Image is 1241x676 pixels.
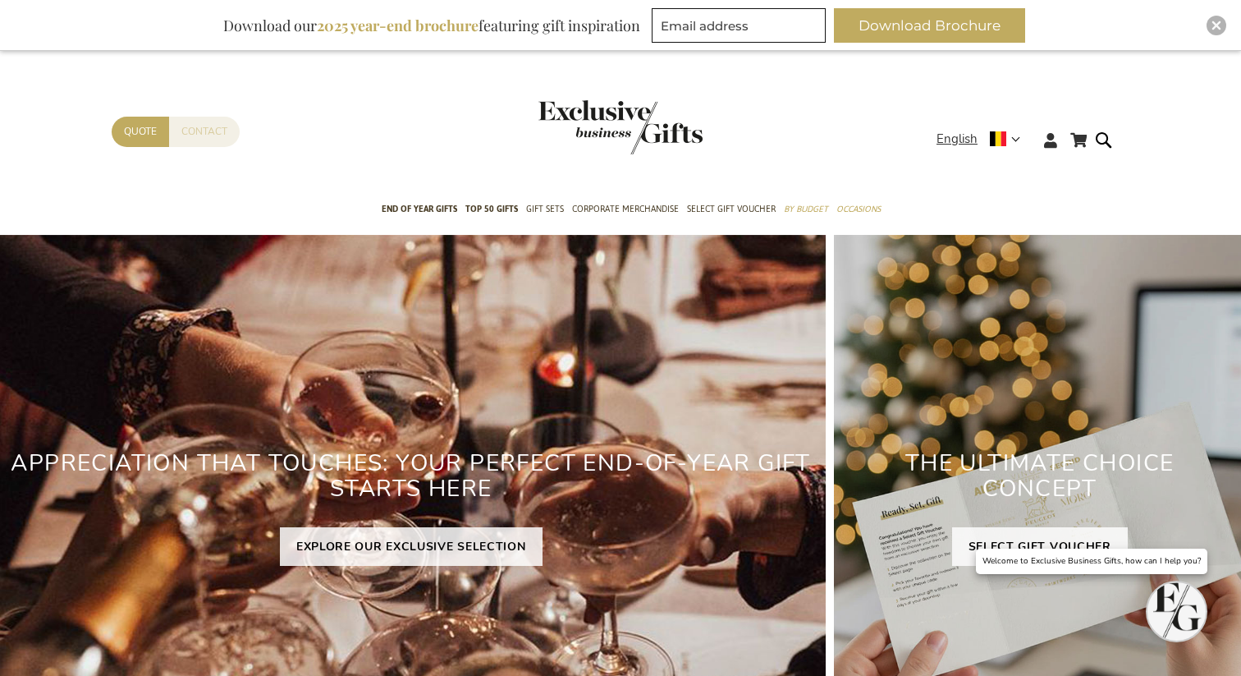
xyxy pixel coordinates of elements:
[317,16,479,35] b: 2025 year-end brochure
[952,527,1128,566] a: SELECT GIFT VOUCHER
[216,8,648,43] div: Download our featuring gift inspiration
[465,200,518,218] span: TOP 50 Gifts
[936,130,978,149] span: English
[1207,16,1226,35] div: Close
[572,200,679,218] span: Corporate Merchandise
[538,100,703,154] img: Exclusive Business gifts logo
[834,8,1025,43] button: Download Brochure
[526,200,564,218] span: Gift Sets
[538,100,620,154] a: store logo
[836,200,881,218] span: Occasions
[280,527,543,566] a: EXPLORE OUR EXCLUSIVE SELECTION
[784,200,828,218] span: By Budget
[112,117,169,147] a: Quote
[169,117,240,147] a: Contact
[1211,21,1221,30] img: Close
[652,8,831,48] form: marketing offers and promotions
[382,200,457,218] span: End of year gifts
[687,200,776,218] span: Select Gift Voucher
[936,130,1031,149] div: English
[652,8,826,43] input: Email address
